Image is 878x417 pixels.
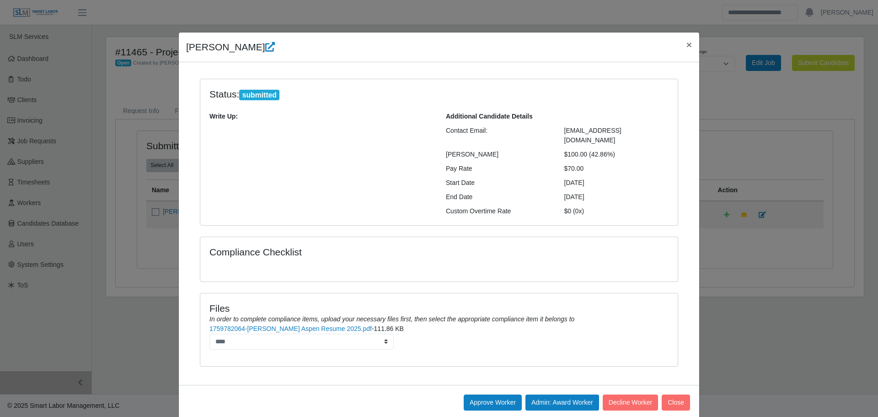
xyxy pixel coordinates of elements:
b: Additional Candidate Details [446,113,533,120]
h4: Files [209,303,669,314]
button: Close [679,32,699,57]
a: 1759782064-[PERSON_NAME] Aspen Resume 2025.pdf [209,325,372,332]
div: End Date [439,192,557,202]
span: × [686,39,692,50]
h4: Compliance Checklist [209,246,511,258]
span: [DATE] [564,193,584,200]
i: In order to complete compliance items, upload your necessary files first, then select the appropr... [209,315,574,323]
div: Pay Rate [439,164,557,173]
div: Start Date [439,178,557,188]
div: Contact Email: [439,126,557,145]
b: Write Up: [209,113,238,120]
div: $100.00 (42.86%) [557,150,676,159]
li: - [209,324,669,350]
span: submitted [239,90,279,101]
span: [EMAIL_ADDRESS][DOMAIN_NAME] [564,127,621,144]
div: [DATE] [557,178,676,188]
h4: Status: [209,88,551,101]
span: $0 (0x) [564,207,584,215]
h4: [PERSON_NAME] [186,40,275,54]
div: $70.00 [557,164,676,173]
div: Custom Overtime Rate [439,206,557,216]
div: [PERSON_NAME] [439,150,557,159]
span: 111.86 KB [374,325,404,332]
